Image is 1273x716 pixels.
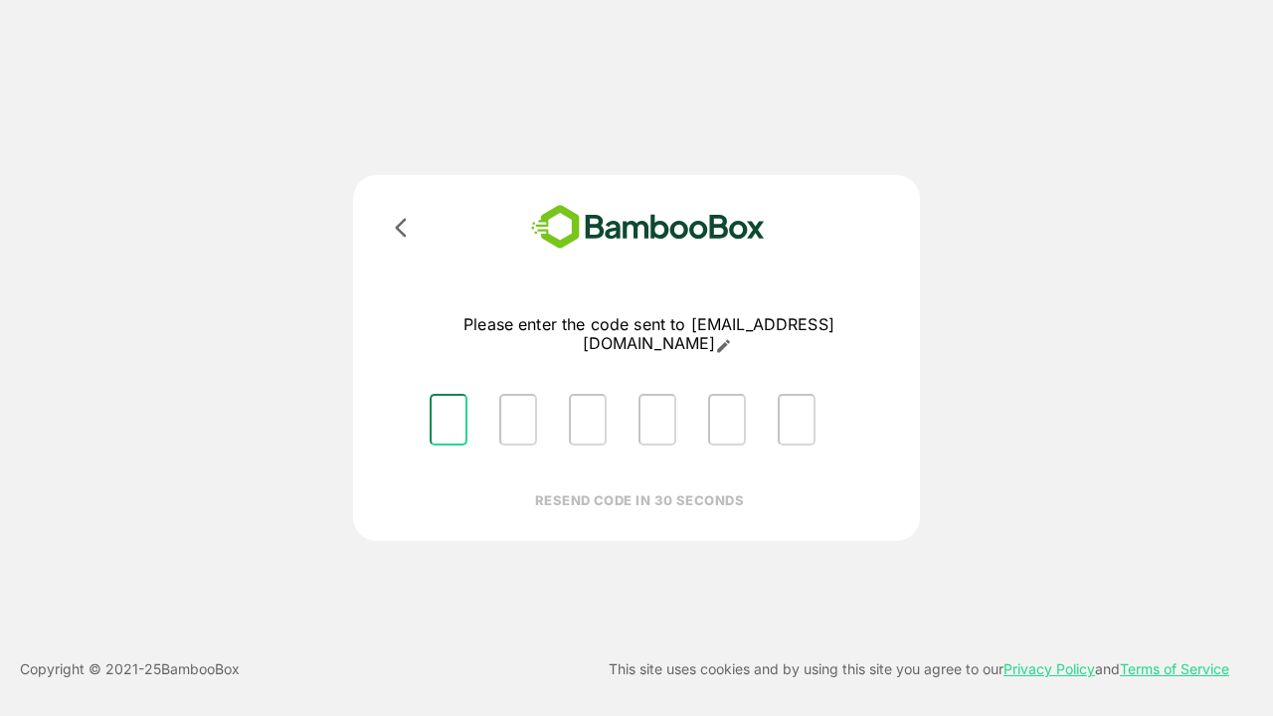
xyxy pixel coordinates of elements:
input: Please enter OTP character 1 [430,394,467,446]
input: Please enter OTP character 2 [499,394,537,446]
input: Please enter OTP character 6 [778,394,816,446]
p: Copyright © 2021- 25 BambooBox [20,657,240,681]
input: Please enter OTP character 5 [708,394,746,446]
img: bamboobox [502,199,794,256]
input: Please enter OTP character 4 [638,394,676,446]
p: Please enter the code sent to [EMAIL_ADDRESS][DOMAIN_NAME] [414,315,884,354]
a: Terms of Service [1120,660,1229,677]
a: Privacy Policy [1003,660,1095,677]
input: Please enter OTP character 3 [569,394,607,446]
p: This site uses cookies and by using this site you agree to our and [609,657,1229,681]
